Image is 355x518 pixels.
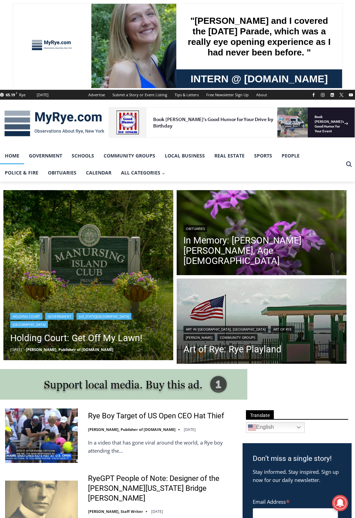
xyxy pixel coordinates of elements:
[88,438,233,455] p: In a video that has gone viral around the world, a Rye boy attending the…
[202,90,252,100] a: Free Newsletter Sign Up
[249,147,277,164] a: Sports
[85,90,109,100] a: Advertise
[347,91,355,99] a: YouTube
[76,313,131,320] a: [US_STATE][GEOGRAPHIC_DATA]
[271,326,294,333] a: Art of Rye
[183,225,207,232] a: Obituaries
[277,147,304,164] a: People
[178,68,315,83] span: Intern @ [DOMAIN_NAME]
[183,324,340,341] div: | | |
[184,427,196,432] time: [DATE]
[116,164,170,181] button: Child menu of All Categories
[3,190,173,360] img: (PHOTO: Manursing Island Club in Rye. File photo, 2024. Credit: Justin Gray.)
[6,92,15,97] span: 65.19
[183,344,340,354] a: Art of Rye: Rye Playland
[343,158,355,170] button: View Search Form
[19,92,25,98] div: Rye
[67,147,99,164] a: Schools
[253,453,341,464] h3: Don’t miss a single story!
[16,91,17,95] span: F
[183,326,268,333] a: Art in [GEOGRAPHIC_DATA], [GEOGRAPHIC_DATA]
[10,347,22,352] time: [DATE]
[160,147,210,164] a: Local Business
[70,43,100,81] div: "the precise, almost orchestrated movements of cutting and assembling sushi and [PERSON_NAME] mak...
[2,70,67,96] span: Open Tues. - Sun. [PHONE_NUMBER]
[171,90,202,100] a: Tips & Letters
[177,279,347,364] a: Read More Art of Rye: Rye Playland
[177,190,347,275] img: (PHOTO: Kim Eierman of EcoBeneficial designed and oversaw the installation of native plant beds f...
[248,423,256,432] img: en
[151,509,163,514] time: [DATE]
[177,190,347,275] a: Read More In Memory: Barbara Porter Schofield, Age 90
[163,0,204,31] img: s_800_d653096d-cda9-4b24-94f4-9ae0c7afa054.jpeg
[177,279,347,364] img: (PHOTO: Rye Playland. Entrance onto Playland Beach at the Boardwalk. By JoAnn Cancro.)
[45,9,167,22] div: Book [PERSON_NAME]'s Good Humor for Your Drive by Birthday
[252,90,271,100] a: About
[43,164,81,181] a: Obituaries
[99,147,160,164] a: Community Groups
[246,422,305,433] a: English
[217,334,258,341] a: Community Groups
[5,408,78,463] img: Rye Boy Target of US Open CEO Hat Thief
[0,68,68,85] a: Open Tues. - Sun. [PHONE_NUMBER]
[10,312,166,328] div: | | |
[172,0,321,66] div: "[PERSON_NAME] and I covered the [DATE] Parade, which was a really eye opening experience as I ha...
[24,347,26,352] span: –
[328,91,336,99] a: Linkedin
[81,164,116,181] a: Calendar
[3,190,173,360] a: Read More Holding Court: Get Off My Lawn!
[246,410,274,419] span: Translate
[37,92,49,98] div: [DATE]
[109,90,171,100] a: Submit a Story or Event Listing
[253,495,338,507] label: Email Address
[10,313,42,320] a: Holding Court
[309,91,318,99] a: Facebook
[26,347,113,352] a: [PERSON_NAME], Publisher of [DOMAIN_NAME]
[24,147,67,164] a: Government
[183,334,215,341] a: [PERSON_NAME]
[183,235,340,266] a: In Memory: [PERSON_NAME] [PERSON_NAME], Age [DEMOGRAPHIC_DATA]
[88,411,224,421] a: Rye Boy Target of US Open CEO Hat Thief
[163,66,329,85] a: Intern @ [DOMAIN_NAME]
[88,427,176,432] a: [PERSON_NAME], Publisher of [DOMAIN_NAME]
[210,147,249,164] a: Real Estate
[85,90,271,100] nav: Secondary Navigation
[337,91,345,99] a: X
[10,321,48,328] a: [GEOGRAPHIC_DATA]
[206,7,235,26] h4: Book [PERSON_NAME]'s Good Humor for Your Event
[45,313,74,320] a: Government
[319,91,327,99] a: Instagram
[253,468,341,484] p: Stay informed. Stay inspired. Sign up now for our daily newsletter.
[201,2,244,31] a: Book [PERSON_NAME]'s Good Humor for Your Event
[88,509,143,514] a: [PERSON_NAME], Staff Writer
[88,474,233,503] a: RyeGPT People of Note: Designer of the [PERSON_NAME][US_STATE] Bridge [PERSON_NAME]
[10,331,166,345] a: Holding Court: Get Off My Lawn!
